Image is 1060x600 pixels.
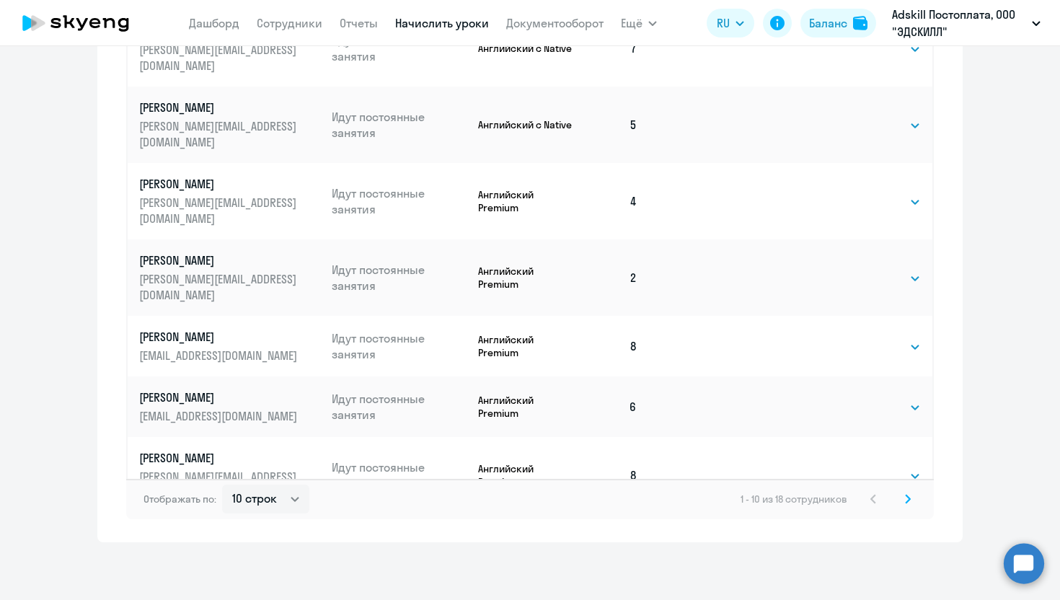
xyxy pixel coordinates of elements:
[139,450,320,500] a: [PERSON_NAME][PERSON_NAME][EMAIL_ADDRESS][DOMAIN_NAME]
[575,437,649,513] td: 8
[478,333,575,359] p: Английский Premium
[575,10,649,87] td: 7
[139,408,301,424] p: [EMAIL_ADDRESS][DOMAIN_NAME]
[139,389,301,405] p: [PERSON_NAME]
[478,188,575,214] p: Английский Premium
[332,185,467,217] p: Идут постоянные занятия
[332,109,467,141] p: Идут постоянные занятия
[139,176,320,226] a: [PERSON_NAME][PERSON_NAME][EMAIL_ADDRESS][DOMAIN_NAME]
[139,42,301,74] p: [PERSON_NAME][EMAIL_ADDRESS][DOMAIN_NAME]
[892,6,1026,40] p: Adskill Постоплата, ООО "ЭДСКИЛЛ"
[139,252,320,303] a: [PERSON_NAME][PERSON_NAME][EMAIL_ADDRESS][DOMAIN_NAME]
[332,391,467,423] p: Идут постоянные занятия
[717,14,730,32] span: RU
[332,262,467,294] p: Идут постоянные занятия
[332,459,467,491] p: Идут постоянные занятия
[139,348,301,363] p: [EMAIL_ADDRESS][DOMAIN_NAME]
[395,16,489,30] a: Начислить уроки
[332,32,467,64] p: Идут постоянные занятия
[257,16,322,30] a: Сотрудники
[139,469,301,500] p: [PERSON_NAME][EMAIL_ADDRESS][DOMAIN_NAME]
[741,493,847,506] span: 1 - 10 из 18 сотрудников
[800,9,876,37] button: Балансbalance
[139,23,320,74] a: [PERSON_NAME][EMAIL_ADDRESS][DOMAIN_NAME]
[478,42,575,55] p: Английский с Native
[575,239,649,316] td: 2
[139,329,301,345] p: [PERSON_NAME]
[621,14,642,32] span: Ещё
[506,16,604,30] a: Документооборот
[621,9,657,37] button: Ещё
[707,9,754,37] button: RU
[139,271,301,303] p: [PERSON_NAME][EMAIL_ADDRESS][DOMAIN_NAME]
[575,163,649,239] td: 4
[332,330,467,362] p: Идут постоянные занятия
[139,450,301,466] p: [PERSON_NAME]
[809,14,847,32] div: Баланс
[139,195,301,226] p: [PERSON_NAME][EMAIL_ADDRESS][DOMAIN_NAME]
[478,118,575,131] p: Английский с Native
[575,87,649,163] td: 5
[143,493,216,506] span: Отображать по:
[478,265,575,291] p: Английский Premium
[139,118,301,150] p: [PERSON_NAME][EMAIL_ADDRESS][DOMAIN_NAME]
[139,389,320,424] a: [PERSON_NAME][EMAIL_ADDRESS][DOMAIN_NAME]
[575,316,649,376] td: 8
[139,329,320,363] a: [PERSON_NAME][EMAIL_ADDRESS][DOMAIN_NAME]
[885,6,1048,40] button: Adskill Постоплата, ООО "ЭДСКИЛЛ"
[189,16,239,30] a: Дашборд
[478,394,575,420] p: Английский Premium
[340,16,378,30] a: Отчеты
[139,100,301,115] p: [PERSON_NAME]
[139,176,301,192] p: [PERSON_NAME]
[478,462,575,488] p: Английский Premium
[575,376,649,437] td: 6
[139,100,320,150] a: [PERSON_NAME][PERSON_NAME][EMAIL_ADDRESS][DOMAIN_NAME]
[139,252,301,268] p: [PERSON_NAME]
[853,16,867,30] img: balance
